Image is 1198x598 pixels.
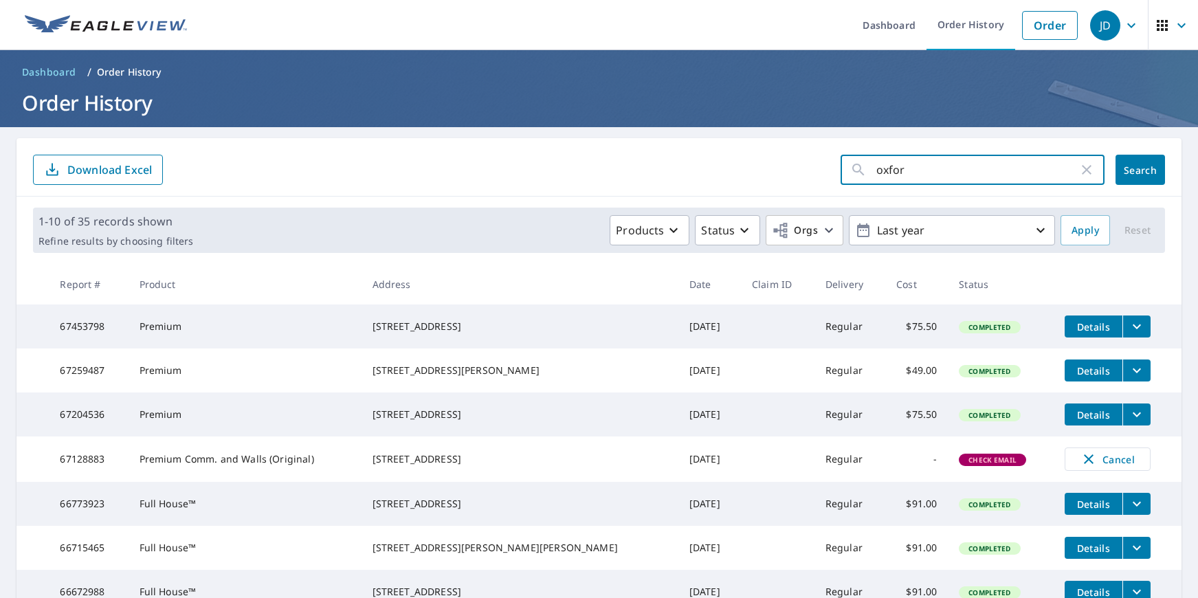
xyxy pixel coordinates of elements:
[814,264,885,304] th: Delivery
[948,264,1054,304] th: Status
[1065,403,1122,425] button: detailsBtn-67204536
[960,544,1019,553] span: Completed
[373,452,667,466] div: [STREET_ADDRESS]
[814,304,885,348] td: Regular
[49,526,128,570] td: 66715465
[766,215,843,245] button: Orgs
[960,366,1019,376] span: Completed
[885,392,948,436] td: $75.50
[129,526,362,570] td: Full House™
[960,455,1025,465] span: Check Email
[16,89,1182,117] h1: Order History
[1079,451,1136,467] span: Cancel
[129,482,362,526] td: Full House™
[772,222,818,239] span: Orgs
[872,219,1032,243] p: Last year
[67,162,152,177] p: Download Excel
[885,526,948,570] td: $91.00
[678,304,741,348] td: [DATE]
[1122,403,1151,425] button: filesDropdownBtn-67204536
[1065,537,1122,559] button: detailsBtn-66715465
[129,392,362,436] td: Premium
[1116,155,1165,185] button: Search
[1073,408,1114,421] span: Details
[373,320,667,333] div: [STREET_ADDRESS]
[1073,364,1114,377] span: Details
[49,436,128,482] td: 67128883
[16,61,82,83] a: Dashboard
[1090,10,1120,41] div: JD
[960,588,1019,597] span: Completed
[1072,222,1099,239] span: Apply
[695,215,760,245] button: Status
[49,392,128,436] td: 67204536
[1122,315,1151,337] button: filesDropdownBtn-67453798
[1065,447,1151,471] button: Cancel
[1073,498,1114,511] span: Details
[1065,359,1122,381] button: detailsBtn-67259487
[678,436,741,482] td: [DATE]
[678,526,741,570] td: [DATE]
[616,222,664,239] p: Products
[701,222,735,239] p: Status
[885,264,948,304] th: Cost
[960,322,1019,332] span: Completed
[49,348,128,392] td: 67259487
[1122,537,1151,559] button: filesDropdownBtn-66715465
[678,264,741,304] th: Date
[49,304,128,348] td: 67453798
[814,436,885,482] td: Regular
[373,497,667,511] div: [STREET_ADDRESS]
[22,65,76,79] span: Dashboard
[814,526,885,570] td: Regular
[38,235,193,247] p: Refine results by choosing filters
[362,264,678,304] th: Address
[1065,493,1122,515] button: detailsBtn-66773923
[33,155,163,185] button: Download Excel
[1073,542,1114,555] span: Details
[678,348,741,392] td: [DATE]
[1073,320,1114,333] span: Details
[678,482,741,526] td: [DATE]
[960,500,1019,509] span: Completed
[97,65,162,79] p: Order History
[885,482,948,526] td: $91.00
[1127,164,1154,177] span: Search
[373,364,667,377] div: [STREET_ADDRESS][PERSON_NAME]
[885,436,948,482] td: -
[849,215,1055,245] button: Last year
[38,213,193,230] p: 1-10 of 35 records shown
[87,64,91,80] li: /
[49,264,128,304] th: Report #
[1122,493,1151,515] button: filesDropdownBtn-66773923
[25,15,187,36] img: EV Logo
[610,215,689,245] button: Products
[814,392,885,436] td: Regular
[1122,359,1151,381] button: filesDropdownBtn-67259487
[960,410,1019,420] span: Completed
[876,151,1078,189] input: Address, Report #, Claim ID, etc.
[373,408,667,421] div: [STREET_ADDRESS]
[885,348,948,392] td: $49.00
[885,304,948,348] td: $75.50
[373,541,667,555] div: [STREET_ADDRESS][PERSON_NAME][PERSON_NAME]
[49,482,128,526] td: 66773923
[741,264,814,304] th: Claim ID
[129,348,362,392] td: Premium
[678,392,741,436] td: [DATE]
[814,348,885,392] td: Regular
[129,264,362,304] th: Product
[16,61,1182,83] nav: breadcrumb
[1065,315,1122,337] button: detailsBtn-67453798
[129,304,362,348] td: Premium
[1061,215,1110,245] button: Apply
[1022,11,1078,40] a: Order
[129,436,362,482] td: Premium Comm. and Walls (Original)
[814,482,885,526] td: Regular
